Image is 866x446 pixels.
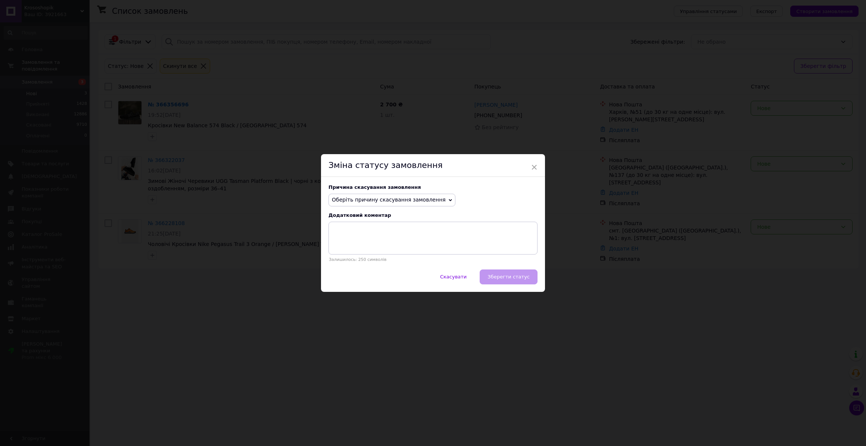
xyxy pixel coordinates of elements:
span: Оберіть причину скасування замовлення [332,197,446,203]
span: Скасувати [440,274,467,280]
p: Залишилось: 250 символів [328,257,538,262]
div: Причина скасування замовлення [328,184,538,190]
div: Додатковий коментар [328,212,538,218]
button: Скасувати [432,269,474,284]
span: × [531,161,538,174]
div: Зміна статусу замовлення [321,154,545,177]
